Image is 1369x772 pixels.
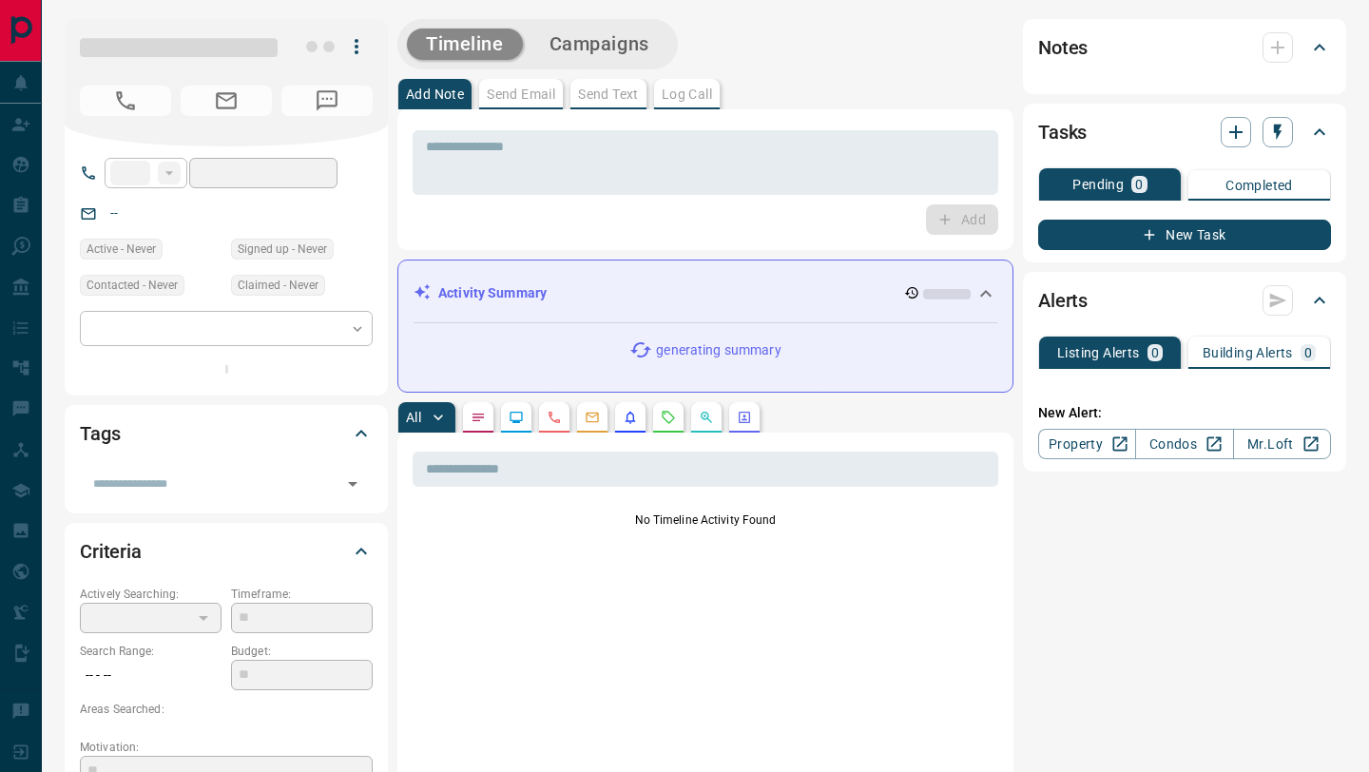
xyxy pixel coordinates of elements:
[1203,346,1293,359] p: Building Alerts
[661,410,676,425] svg: Requests
[414,276,997,311] div: Activity Summary
[80,418,120,449] h2: Tags
[238,276,318,295] span: Claimed - Never
[80,536,142,567] h2: Criteria
[699,410,714,425] svg: Opportunities
[80,643,222,660] p: Search Range:
[1038,220,1331,250] button: New Task
[1151,346,1159,359] p: 0
[80,586,222,603] p: Actively Searching:
[1135,429,1233,459] a: Condos
[1038,403,1331,423] p: New Alert:
[737,410,752,425] svg: Agent Actions
[80,739,373,756] p: Motivation:
[80,86,171,116] span: No Number
[80,701,373,718] p: Areas Searched:
[1233,429,1331,459] a: Mr.Loft
[87,276,178,295] span: Contacted - Never
[80,660,222,691] p: -- - --
[585,410,600,425] svg: Emails
[181,86,272,116] span: No Email
[87,240,156,259] span: Active - Never
[413,511,998,529] p: No Timeline Activity Found
[509,410,524,425] svg: Lead Browsing Activity
[471,410,486,425] svg: Notes
[1072,178,1124,191] p: Pending
[1057,346,1140,359] p: Listing Alerts
[1038,429,1136,459] a: Property
[438,283,547,303] p: Activity Summary
[1304,346,1312,359] p: 0
[623,410,638,425] svg: Listing Alerts
[80,411,373,456] div: Tags
[1135,178,1143,191] p: 0
[1038,109,1331,155] div: Tasks
[407,29,523,60] button: Timeline
[1038,32,1088,63] h2: Notes
[1038,117,1087,147] h2: Tasks
[231,643,373,660] p: Budget:
[406,411,421,424] p: All
[530,29,668,60] button: Campaigns
[238,240,327,259] span: Signed up - Never
[656,340,781,360] p: generating summary
[1038,25,1331,70] div: Notes
[1225,179,1293,192] p: Completed
[80,529,373,574] div: Criteria
[1038,285,1088,316] h2: Alerts
[406,87,464,101] p: Add Note
[231,586,373,603] p: Timeframe:
[1038,278,1331,323] div: Alerts
[339,471,366,497] button: Open
[547,410,562,425] svg: Calls
[281,86,373,116] span: No Number
[110,205,118,221] a: --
